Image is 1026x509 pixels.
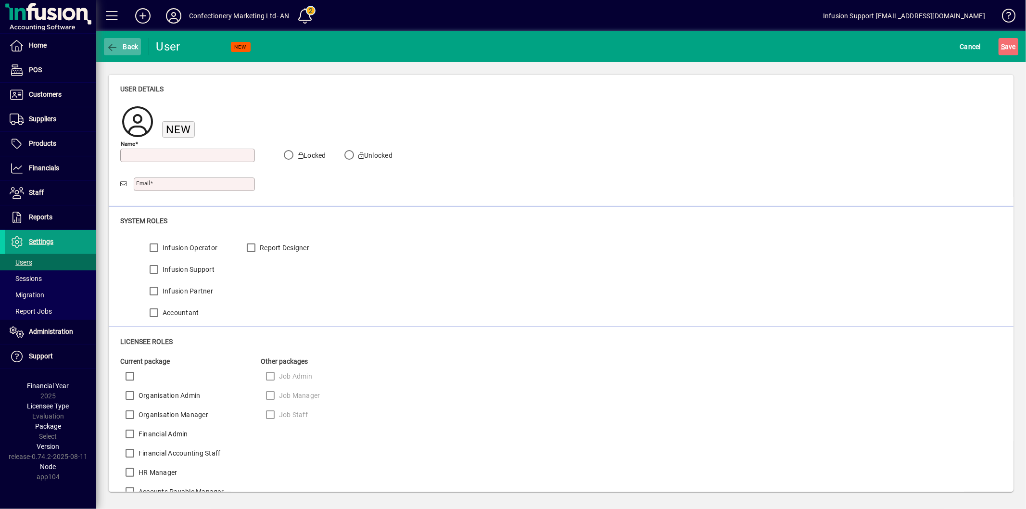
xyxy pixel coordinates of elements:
[5,156,96,180] a: Financials
[5,320,96,344] a: Administration
[1001,43,1005,51] span: S
[10,258,32,266] span: Users
[137,487,224,496] label: Accounts Payable Manager
[958,38,984,55] button: Cancel
[137,391,201,400] label: Organisation Admin
[5,287,96,303] a: Migration
[137,429,188,439] label: Financial Admin
[40,463,56,471] span: Node
[29,66,42,74] span: POS
[960,39,981,54] span: Cancel
[5,34,96,58] a: Home
[127,7,158,25] button: Add
[10,275,42,282] span: Sessions
[5,132,96,156] a: Products
[137,448,221,458] label: Financial Accounting Staff
[5,107,96,131] a: Suppliers
[5,181,96,205] a: Staff
[356,151,393,160] label: Unlocked
[137,468,177,477] label: HR Manager
[158,7,189,25] button: Profile
[27,382,69,390] span: Financial Year
[29,238,53,245] span: Settings
[27,402,69,410] span: Licensee Type
[189,8,289,24] div: Confectionery Marketing Ltd- AN
[161,308,199,318] label: Accountant
[5,83,96,107] a: Customers
[37,443,60,450] span: Version
[96,38,149,55] app-page-header-button: Back
[106,43,139,51] span: Back
[5,303,96,319] a: Report Jobs
[29,328,73,335] span: Administration
[10,307,52,315] span: Report Jobs
[261,357,308,365] span: Other packages
[1001,39,1016,54] span: ave
[5,58,96,82] a: POS
[29,164,59,172] span: Financials
[235,44,247,50] span: NEW
[161,286,213,296] label: Infusion Partner
[296,151,326,160] label: Locked
[136,180,150,187] mat-label: Email
[258,243,309,253] label: Report Designer
[29,140,56,147] span: Products
[121,140,135,147] mat-label: Name
[156,39,197,54] div: User
[29,352,53,360] span: Support
[5,205,96,229] a: Reports
[5,270,96,287] a: Sessions
[10,291,44,299] span: Migration
[29,213,52,221] span: Reports
[166,123,191,136] span: New
[29,41,47,49] span: Home
[120,85,164,93] span: User details
[5,344,96,369] a: Support
[5,254,96,270] a: Users
[161,243,217,253] label: Infusion Operator
[35,422,61,430] span: Package
[120,357,170,365] span: Current package
[137,410,208,420] label: Organisation Manager
[161,265,215,274] label: Infusion Support
[29,115,56,123] span: Suppliers
[823,8,985,24] div: Infusion Support [EMAIL_ADDRESS][DOMAIN_NAME]
[104,38,141,55] button: Back
[120,338,173,345] span: Licensee roles
[995,2,1014,33] a: Knowledge Base
[999,38,1018,55] button: Save
[29,189,44,196] span: Staff
[120,217,167,225] span: System roles
[29,90,62,98] span: Customers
